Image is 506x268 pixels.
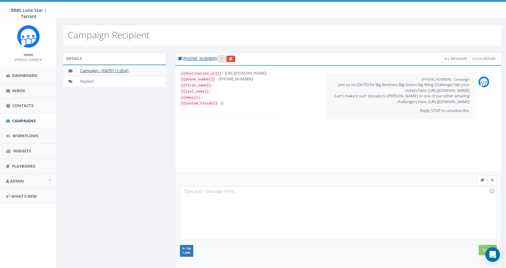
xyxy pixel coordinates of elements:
[12,73,37,78] span: Dashboard
[15,57,42,62] a: [PERSON_NAME]
[180,101,219,106] code: {{custom_fields}}
[10,178,24,184] span: Admin
[180,82,280,88] div: -
[487,176,497,185] span: Attach your media
[24,53,33,57] small: Name
[178,57,182,61] i: This phone number is subscribed and will receive texts.
[180,89,210,94] code: {{last_name}}
[180,88,280,94] div: -
[12,118,36,124] span: Campaigns
[180,76,280,82] div: - [PHONE_NUMBER]
[78,76,166,87] td: Replied
[180,71,223,76] code: {{destination_url}}
[485,247,500,262] div: Open Intercom Messenger
[442,56,470,62] a: All Messages
[17,25,40,48] img: Rally_Corp_Icon_1.png
[15,57,42,62] small: [PERSON_NAME]
[68,30,150,40] h2: Campaign Recipient
[182,252,191,254] span: 1 SMS
[180,94,280,100] div: -
[470,56,498,62] a: Click History
[183,56,217,61] a: [PHONE_NUMBER]
[180,77,216,82] code: {{phone_number}}
[332,108,470,113] p: Reply STOP to unsubscribe.
[478,76,489,87] img: Rally_Corp_Icon_1.png
[12,103,33,108] span: Contacts
[180,70,280,76] div: - [URL][DOMAIN_NAME]
[477,176,487,185] label: Insert Template Text
[11,7,46,19] span: BBBS Lone Star | Tarrant
[12,88,25,93] span: Inbox
[11,193,37,199] span: What's New
[332,82,470,104] p: Join us on [DATE] for Big Brothers Big Sisters Big Wing Challenge! Get your tickets here: [URL][D...
[12,163,35,169] span: Playbooks
[80,68,129,73] a: Campaign - [DATE] 11:20:41
[13,148,31,154] span: Widgets
[220,56,223,61] span: Call this contact by routing a call through the phone number listed in your profile.
[180,100,280,106] div: - {}
[479,245,497,255] input: Send
[180,83,212,88] code: {{first_name}}
[182,247,191,250] span: 0 / 160
[12,133,38,138] span: Workflows
[63,52,166,64] div: Details
[180,95,201,100] code: {{email}}
[422,77,470,82] small: [PHONE_NUMBER] : Campaign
